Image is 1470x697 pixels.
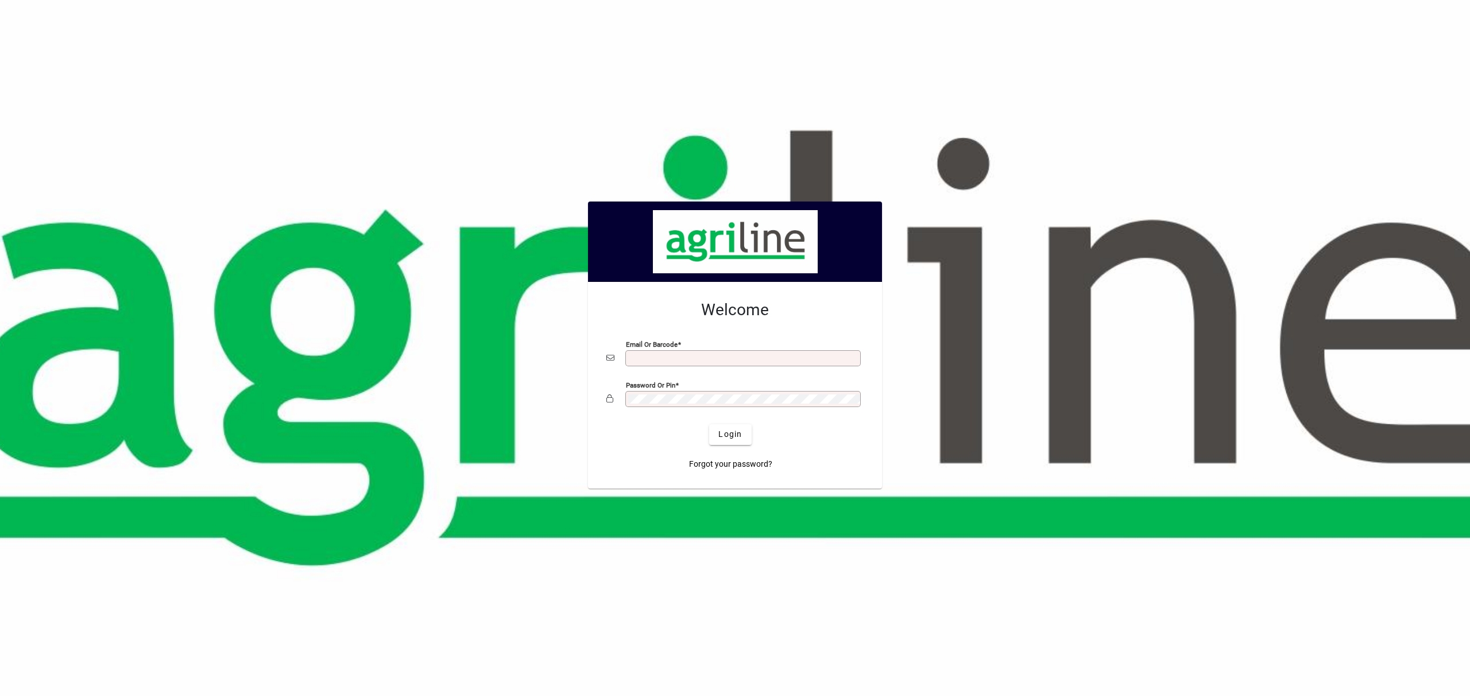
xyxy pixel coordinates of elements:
span: Forgot your password? [689,458,772,470]
a: Forgot your password? [684,454,777,475]
mat-label: Email or Barcode [626,340,678,348]
button: Login [709,424,751,445]
span: Login [718,428,742,440]
h2: Welcome [606,300,864,320]
mat-label: Password or Pin [626,381,675,389]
